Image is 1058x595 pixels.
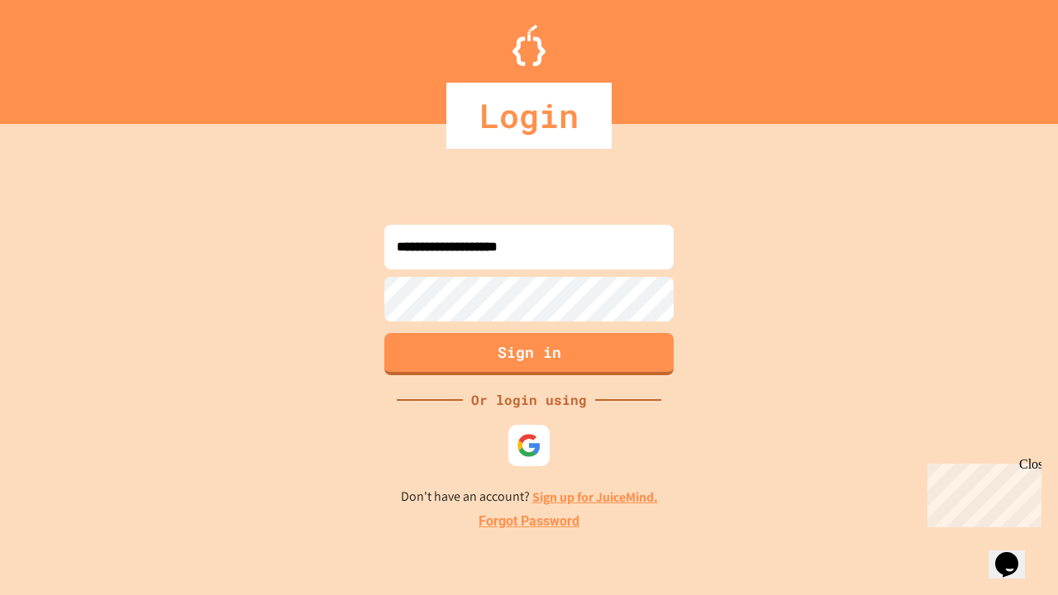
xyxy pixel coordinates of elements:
div: Chat with us now!Close [7,7,114,105]
iframe: chat widget [921,457,1041,527]
a: Forgot Password [479,512,579,531]
a: Sign up for JuiceMind. [532,488,658,506]
img: google-icon.svg [517,433,541,458]
iframe: chat widget [989,529,1041,578]
img: Logo.svg [512,25,546,66]
div: Or login using [463,390,595,410]
p: Don't have an account? [401,487,658,507]
div: Login [446,83,612,149]
button: Sign in [384,333,674,375]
